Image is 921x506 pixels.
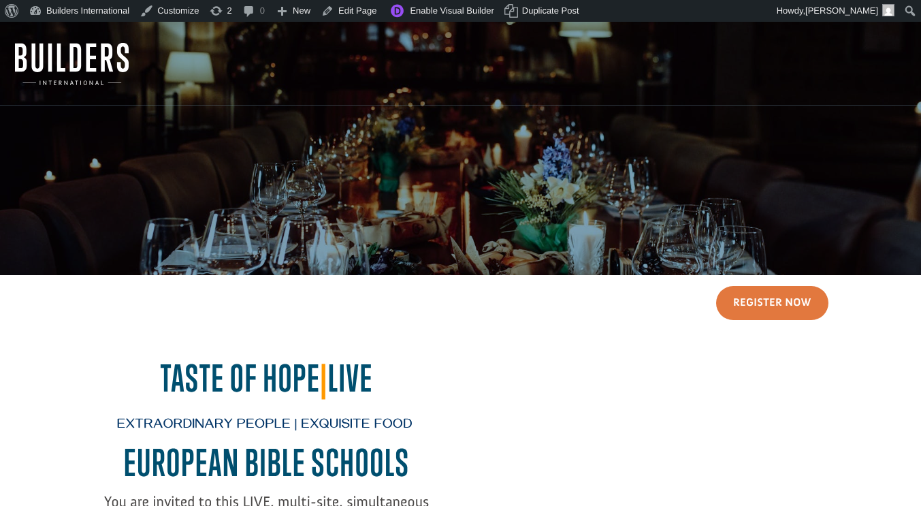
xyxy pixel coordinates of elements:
h2: Taste of Hope Live [93,357,440,407]
a: Register Now [716,286,828,321]
span: [PERSON_NAME] [805,5,878,16]
span: Extraordinary People | Exquisite Food [117,417,413,434]
img: Builders International [15,43,129,85]
span: S [395,441,410,484]
h2: EUROPEAN BIBLE SCHOOL [93,441,440,491]
span: | [320,356,327,400]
